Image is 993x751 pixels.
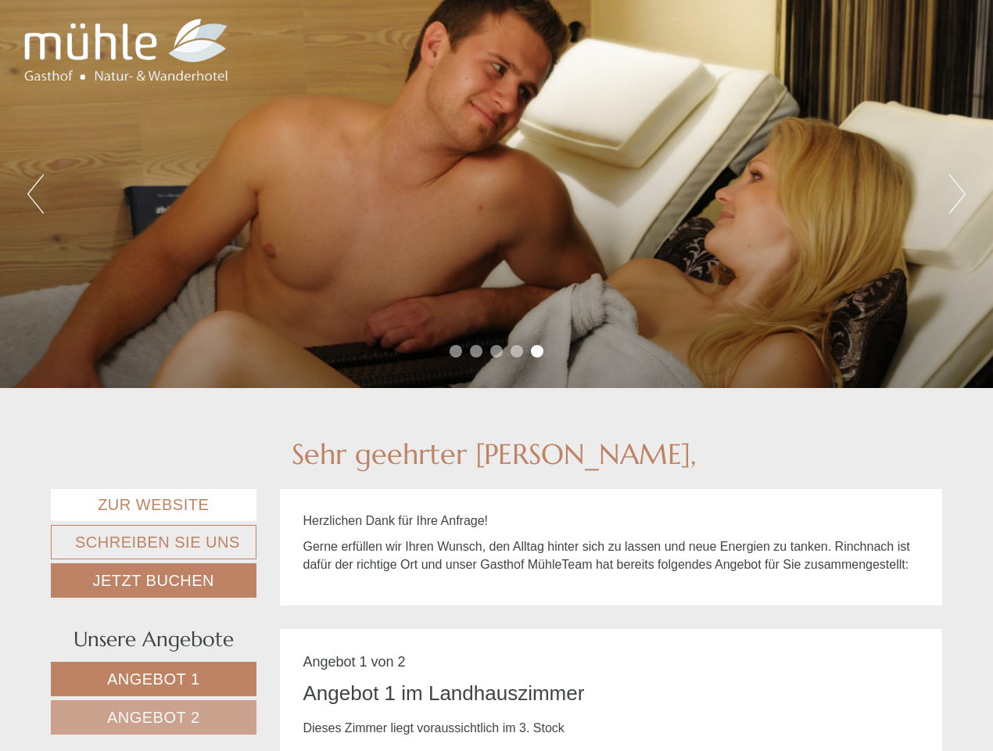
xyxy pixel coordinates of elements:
a: Zur Website [51,489,256,521]
span: Team hat bereits folgendes Angebot für Sie zusammengestellt: [561,558,909,571]
button: Next [949,174,966,214]
p: Gasthof Mühle [303,538,920,574]
span: Herzlichen Dank für Ihre Anfrage! [303,514,489,527]
button: Previous [27,174,44,214]
a: Schreiben Sie uns [51,525,256,559]
p: Dieses Zimmer liegt voraussichtlich im 3. Stock [303,720,920,738]
span: Angebot 2 [107,709,200,726]
span: Angebot 1 [107,670,200,688]
div: Angebot 1 im Landhauszimmer [303,679,585,708]
div: Unsere Angebote [51,625,256,654]
a: Jetzt buchen [51,563,256,598]
span: Angebot 1 von 2 [303,654,406,670]
span: Gerne erfüllen wir Ihren Wunsch, den Alltag hinter sich zu lassen und neue Energien zu tanken. Ri... [303,540,910,571]
h1: Sehr geehrter [PERSON_NAME], [292,439,696,470]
